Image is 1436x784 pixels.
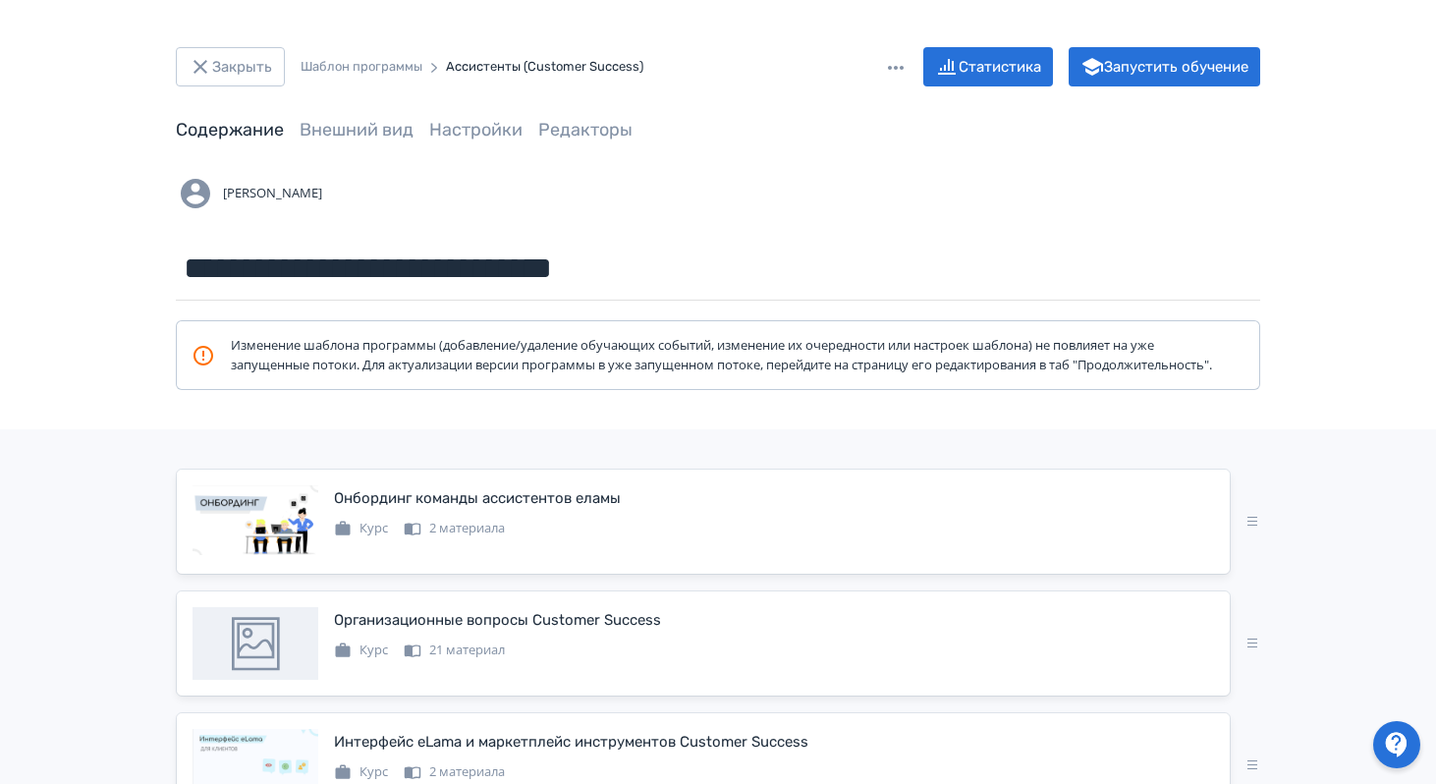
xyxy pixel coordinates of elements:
div: Организационные вопросы Customer Success [334,609,661,632]
a: Редакторы [538,119,633,140]
button: Закрыть [176,47,285,86]
div: Курс [334,762,388,782]
div: Ассистенты (Customer Success) [446,57,643,77]
div: Онбординг команды ассистентов еламы [334,487,621,510]
div: Изменение шаблона программы (добавление/удаление обучающих событий, изменение их очередности или ... [192,336,1213,374]
div: Курс [334,641,388,660]
a: Содержание [176,119,284,140]
div: 2 материала [404,519,505,538]
a: Внешний вид [300,119,414,140]
div: 21 материал [404,641,505,660]
div: Интерфейс eLama и маркетплейс инструментов Customer Success [334,731,808,754]
div: Курс [334,519,388,538]
button: Статистика [923,47,1053,86]
div: Шаблон программы [301,57,422,77]
span: [PERSON_NAME] [223,184,322,203]
button: Запустить обучение [1069,47,1260,86]
div: 2 материала [404,762,505,782]
a: Настройки [429,119,523,140]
